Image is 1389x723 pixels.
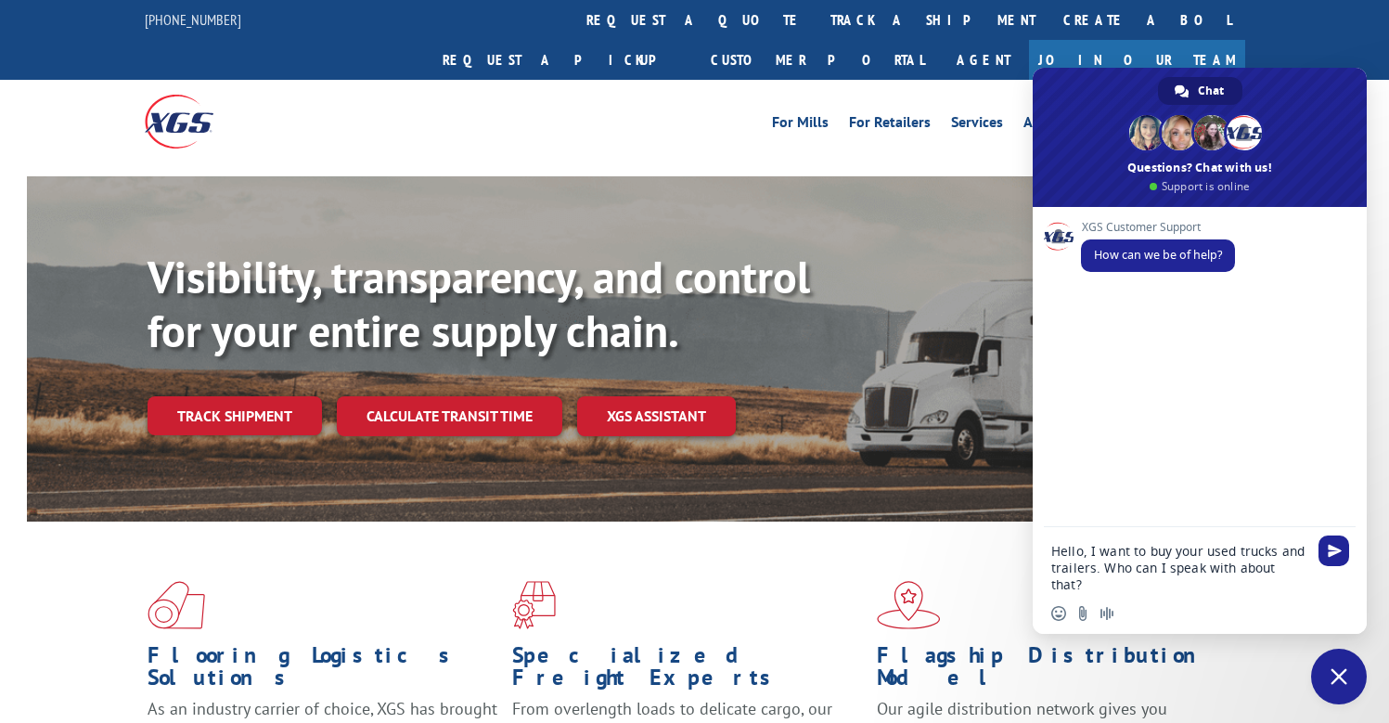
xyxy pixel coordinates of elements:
a: Join Our Team [1029,40,1245,80]
a: Request a pickup [429,40,697,80]
span: Send a file [1075,606,1090,621]
textarea: Compose your message... [1051,543,1307,593]
b: Visibility, transparency, and control for your entire supply chain. [148,248,810,359]
a: Services [951,115,1003,136]
img: xgs-icon-total-supply-chain-intelligence-red [148,581,205,629]
span: How can we be of help? [1094,247,1222,263]
img: xgs-icon-flagship-distribution-model-red [877,581,941,629]
h1: Specialized Freight Experts [512,644,863,698]
span: Insert an emoji [1051,606,1066,621]
a: XGS ASSISTANT [577,396,736,436]
a: Track shipment [148,396,322,435]
a: [PHONE_NUMBER] [145,10,241,29]
a: Agent [938,40,1029,80]
div: Chat [1158,77,1242,105]
span: Audio message [1100,606,1114,621]
a: Advantages [1023,115,1100,136]
a: For Retailers [849,115,931,136]
div: Close chat [1311,649,1367,704]
img: xgs-icon-focused-on-flooring-red [512,581,556,629]
span: Send [1318,536,1349,566]
h1: Flooring Logistics Solutions [148,644,498,698]
span: Chat [1198,77,1224,105]
a: For Mills [772,115,829,136]
span: XGS Customer Support [1081,221,1235,234]
a: Calculate transit time [337,396,562,436]
a: Customer Portal [697,40,938,80]
h1: Flagship Distribution Model [877,644,1228,698]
